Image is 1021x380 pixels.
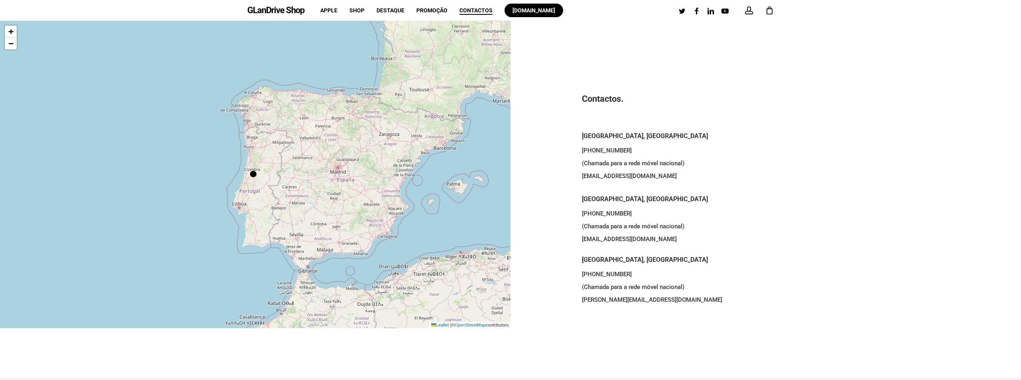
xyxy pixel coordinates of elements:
span: Promoção [416,7,447,14]
span: Destaque [376,7,404,14]
a: OpenStreetMap [455,323,486,327]
div: © contributors [429,322,510,329]
span: − [8,38,14,48]
a: Cart [765,6,774,15]
a: GLanDrive Shop [247,6,304,15]
p: [PHONE_NUMBER] (Chamada para a rede móvel nacional) [EMAIL_ADDRESS][DOMAIN_NAME] [582,207,950,255]
span: [DOMAIN_NAME] [512,7,555,14]
a: Destaque [376,8,404,13]
a: Zoom in [5,26,17,38]
span: + [8,26,14,36]
h5: [GEOGRAPHIC_DATA], [GEOGRAPHIC_DATA] [582,255,950,265]
span: Contactos [459,7,493,14]
a: Shop [349,8,365,13]
span: | [450,323,451,327]
h3: Contactos. [582,92,950,106]
span: Apple [320,7,337,14]
h5: [GEOGRAPHIC_DATA], [GEOGRAPHIC_DATA] [582,194,950,204]
p: [PHONE_NUMBER] (Chamada para a rede móvel nacional) [PERSON_NAME][EMAIL_ADDRESS][DOMAIN_NAME] [582,268,950,306]
p: [PHONE_NUMBER] (Chamada para a rede móvel nacional) [EMAIL_ADDRESS][DOMAIN_NAME] [582,144,950,192]
a: Zoom out [5,38,17,49]
a: Promoção [416,8,447,13]
h5: [GEOGRAPHIC_DATA], [GEOGRAPHIC_DATA] [582,131,950,141]
a: Contactos [459,8,493,13]
a: [DOMAIN_NAME] [505,8,563,13]
a: Apple [320,8,337,13]
span: Shop [349,7,365,14]
a: Leaflet [431,323,449,327]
